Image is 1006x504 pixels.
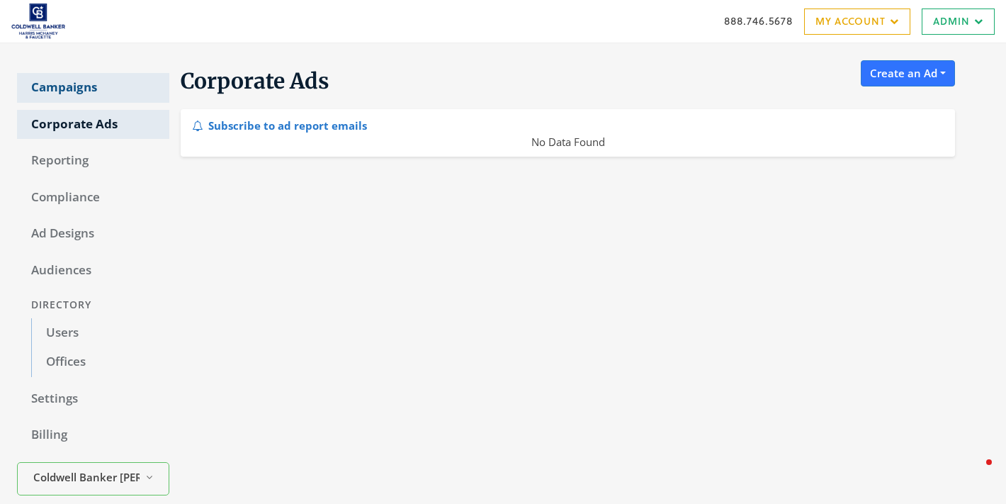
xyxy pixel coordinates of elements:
button: Create an Ad [861,60,955,86]
span: Coldwell Banker [PERSON_NAME] & [PERSON_NAME] Real Estate [33,469,140,486]
a: Settings [17,384,169,414]
a: Billing [17,420,169,450]
a: Ad Designs [17,219,169,249]
div: Directory [17,292,169,318]
div: No Data Found [181,134,954,150]
a: Corporate Ads [17,110,169,140]
a: Campaigns [17,73,169,103]
a: Compliance [17,183,169,213]
div: Subscribe to ad report emails [192,115,367,134]
a: Users [31,318,169,348]
a: Admin [922,9,995,35]
a: My Account [804,9,910,35]
a: Audiences [17,256,169,286]
a: Offices [31,347,169,377]
iframe: Intercom live chat [958,456,992,490]
span: Corporate Ads [181,67,329,94]
a: 888.746.5678 [724,13,793,28]
img: Adwerx [11,4,65,39]
a: Reporting [17,146,169,176]
button: Coldwell Banker [PERSON_NAME] & [PERSON_NAME] Real Estate [17,462,169,495]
